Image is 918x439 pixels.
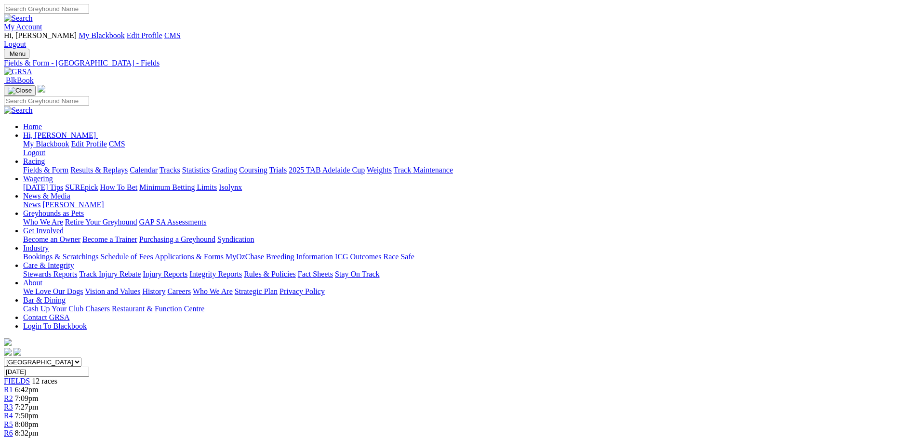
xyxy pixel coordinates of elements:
a: R3 [4,403,13,411]
a: Breeding Information [266,253,333,261]
a: Edit Profile [71,140,107,148]
a: Contact GRSA [23,313,69,321]
a: Who We Are [193,287,233,295]
span: Menu [10,50,26,57]
div: Wagering [23,183,914,192]
a: [PERSON_NAME] [42,200,104,209]
a: Trials [269,166,287,174]
div: News & Media [23,200,914,209]
a: Become a Trainer [82,235,137,243]
div: Industry [23,253,914,261]
img: Search [4,14,33,23]
span: 8:32pm [15,429,39,437]
a: BlkBook [4,76,34,84]
a: R4 [4,412,13,420]
a: Login To Blackbook [23,322,87,330]
a: FIELDS [4,377,30,385]
span: 12 races [32,377,57,385]
img: GRSA [4,67,32,76]
a: Grading [212,166,237,174]
input: Search [4,96,89,106]
a: About [23,279,42,287]
button: Toggle navigation [4,49,29,59]
a: Home [23,122,42,131]
div: Bar & Dining [23,305,914,313]
a: Cash Up Your Club [23,305,83,313]
a: Edit Profile [127,31,162,40]
a: Race Safe [383,253,414,261]
img: facebook.svg [4,348,12,356]
a: Isolynx [219,183,242,191]
a: Logout [23,148,45,157]
a: 2025 TAB Adelaide Cup [289,166,365,174]
a: Schedule of Fees [100,253,153,261]
div: My Account [4,31,914,49]
input: Select date [4,367,89,377]
a: Tracks [160,166,180,174]
a: Stay On Track [335,270,379,278]
a: Wagering [23,174,53,183]
a: Fact Sheets [298,270,333,278]
a: Hi, [PERSON_NAME] [23,131,98,139]
a: Retire Your Greyhound [65,218,137,226]
a: How To Bet [100,183,138,191]
a: Injury Reports [143,270,187,278]
span: 6:42pm [15,386,39,394]
a: Logout [4,40,26,48]
a: SUREpick [65,183,98,191]
a: Applications & Forms [155,253,224,261]
img: logo-grsa-white.png [38,85,45,93]
span: Hi, [PERSON_NAME] [4,31,77,40]
a: Greyhounds as Pets [23,209,84,217]
a: [DATE] Tips [23,183,63,191]
div: Hi, [PERSON_NAME] [23,140,914,157]
span: 7:50pm [15,412,39,420]
a: CMS [109,140,125,148]
a: Coursing [239,166,267,174]
a: Integrity Reports [189,270,242,278]
a: Strategic Plan [235,287,278,295]
a: Calendar [130,166,158,174]
a: Minimum Betting Limits [139,183,217,191]
a: Fields & Form [23,166,68,174]
a: My Blackbook [23,140,69,148]
span: BlkBook [6,76,34,84]
a: R5 [4,420,13,428]
a: Who We Are [23,218,63,226]
span: R6 [4,429,13,437]
a: GAP SA Assessments [139,218,207,226]
div: Care & Integrity [23,270,914,279]
a: Bar & Dining [23,296,66,304]
button: Toggle navigation [4,85,36,96]
a: R1 [4,386,13,394]
a: Track Maintenance [394,166,453,174]
a: Become an Owner [23,235,80,243]
a: R2 [4,394,13,402]
a: ICG Outcomes [335,253,381,261]
a: Fields & Form - [GEOGRAPHIC_DATA] - Fields [4,59,914,67]
a: Rules & Policies [244,270,296,278]
a: Purchasing a Greyhound [139,235,215,243]
a: Careers [167,287,191,295]
input: Search [4,4,89,14]
span: Hi, [PERSON_NAME] [23,131,96,139]
a: Bookings & Scratchings [23,253,98,261]
a: History [142,287,165,295]
a: MyOzChase [226,253,264,261]
a: Weights [367,166,392,174]
a: Track Injury Rebate [79,270,141,278]
a: Syndication [217,235,254,243]
span: 7:09pm [15,394,39,402]
div: About [23,287,914,296]
img: Search [4,106,33,115]
a: Get Involved [23,226,64,235]
img: logo-grsa-white.png [4,338,12,346]
a: News & Media [23,192,70,200]
a: Stewards Reports [23,270,77,278]
div: Racing [23,166,914,174]
a: Privacy Policy [279,287,325,295]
